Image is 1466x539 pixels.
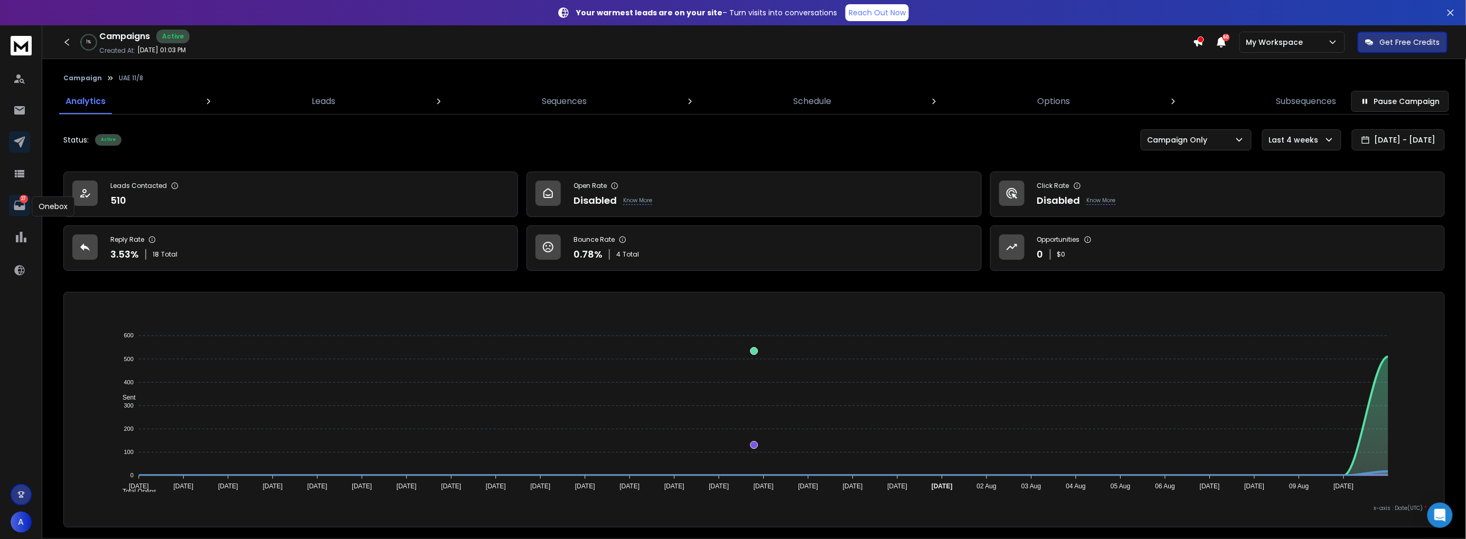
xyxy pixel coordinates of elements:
div: Open Intercom Messenger [1427,503,1453,528]
a: Reach Out Now [845,4,909,21]
tspan: [DATE] [129,483,149,490]
a: Sequences [535,89,594,114]
p: Leads Contacted [110,182,167,190]
p: 1 % [87,39,91,45]
a: Opportunities0$0 [990,225,1445,271]
tspan: [DATE] [397,483,417,490]
tspan: 600 [124,333,133,339]
tspan: 02 Aug [977,483,997,490]
tspan: [DATE] [173,483,193,490]
a: Subsequences [1270,89,1343,114]
a: Bounce Rate0.78%4Total [527,225,981,271]
p: 0.78 % [574,247,603,262]
tspan: [DATE] [754,483,774,490]
tspan: [DATE] [352,483,372,490]
div: Active [156,30,190,43]
span: 18 [153,250,159,259]
p: Opportunities [1037,235,1080,244]
a: 27 [9,195,30,216]
p: Options [1038,95,1070,108]
tspan: 03 Aug [1021,483,1041,490]
h1: Campaigns [99,30,150,43]
p: Get Free Credits [1380,37,1440,48]
p: Open Rate [574,182,607,190]
img: logo [11,36,32,55]
tspan: [DATE] [888,483,908,490]
p: My Workspace [1246,37,1308,48]
p: 0 [1037,247,1044,262]
a: Reply Rate3.53%18Total [63,225,518,271]
tspan: [DATE] [218,483,238,490]
p: UAE 11/8 [119,74,143,82]
span: 4 [616,250,621,259]
p: Status: [63,135,89,145]
span: 50 [1223,34,1230,41]
tspan: 06 Aug [1155,483,1175,490]
span: Sent [115,394,136,401]
p: Know More [623,196,652,205]
p: Disabled [574,193,617,208]
tspan: [DATE] [619,483,640,490]
tspan: [DATE] [1200,483,1220,490]
p: Leads [312,95,335,108]
button: [DATE] - [DATE] [1352,129,1445,150]
p: x-axis : Date(UTC) [81,504,1427,512]
button: A [11,512,32,533]
tspan: [DATE] [709,483,729,490]
p: $ 0 [1057,250,1066,259]
tspan: [DATE] [1245,483,1265,490]
tspan: [DATE] [262,483,283,490]
p: [DATE] 01:03 PM [137,46,186,54]
span: Total [623,250,639,259]
p: Schedule [793,95,831,108]
tspan: 04 Aug [1066,483,1086,490]
tspan: [DATE] [575,483,595,490]
p: 3.53 % [110,247,139,262]
tspan: [DATE] [307,483,327,490]
p: Last 4 weeks [1269,135,1323,145]
p: Analytics [65,95,106,108]
tspan: [DATE] [530,483,550,490]
div: Onebox [32,196,74,216]
span: Total [161,250,177,259]
strong: Your warmest leads are on your site [576,7,722,18]
tspan: [DATE] [664,483,684,490]
button: Campaign [63,74,102,82]
tspan: [DATE] [1334,483,1354,490]
tspan: [DATE] [843,483,863,490]
tspan: 09 Aug [1290,483,1309,490]
button: Get Free Credits [1358,32,1448,53]
p: Sequences [542,95,587,108]
tspan: 400 [124,379,133,385]
tspan: 0 [130,472,134,479]
p: Bounce Rate [574,235,615,244]
p: Click Rate [1037,182,1069,190]
p: Disabled [1037,193,1080,208]
tspan: 200 [124,425,133,432]
div: Active [95,134,121,146]
a: Options [1031,89,1077,114]
p: Know More [1087,196,1116,205]
a: Schedule [787,89,838,114]
p: Campaign Only [1148,135,1212,145]
p: Subsequences [1276,95,1337,108]
p: 510 [110,193,126,208]
p: Reach Out Now [849,7,906,18]
tspan: [DATE] [486,483,506,490]
a: Click RateDisabledKnow More [990,172,1445,217]
tspan: 05 Aug [1111,483,1130,490]
tspan: [DATE] [441,483,461,490]
button: Pause Campaign [1351,91,1449,112]
p: – Turn visits into conversations [576,7,837,18]
tspan: 100 [124,449,133,456]
tspan: [DATE] [798,483,819,490]
a: Leads Contacted510 [63,172,518,217]
tspan: 300 [124,402,133,409]
p: 27 [20,195,28,203]
tspan: [DATE] [932,483,953,490]
span: Total Opens [115,488,156,495]
a: Analytics [59,89,112,114]
a: Open RateDisabledKnow More [527,172,981,217]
